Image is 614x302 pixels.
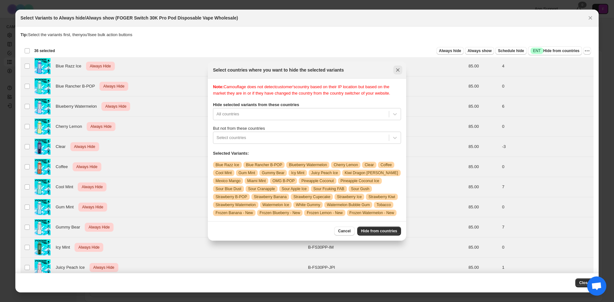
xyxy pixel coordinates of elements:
[467,157,500,177] td: 85.00
[289,162,327,167] span: Blueberry Watermelon
[104,103,128,110] span: Always Hide
[334,227,354,236] button: Cancel
[500,237,594,258] td: 0
[467,137,500,157] td: 85.00
[213,84,224,89] b: Note:
[216,186,241,191] span: Sour Blue Dust
[216,202,256,207] span: Strawberry Watermelon
[500,217,594,237] td: 7
[313,186,344,191] span: Sour Fcuking FAB
[272,178,295,183] span: OMG B-POP
[467,197,500,217] td: 85.00
[213,151,249,156] b: Selected Variants:
[296,202,320,207] span: White Gummy
[56,244,74,251] span: Icy Mint
[216,210,253,215] span: Frozen Banana - New
[368,194,395,199] span: Strawberry Kiwi
[500,137,594,157] td: -3
[92,264,116,271] span: Always Hide
[80,183,104,191] span: Always Hide
[500,197,594,217] td: 0
[20,15,238,21] h2: Select Variants to Always hide/Always show (FOGER Switch 30K Pro Pod Disposable Vape Wholesale)
[468,48,492,53] span: Always show
[531,48,579,54] span: Hide from countries
[102,82,126,90] span: Always Hide
[56,184,77,190] span: Cool Mint
[56,123,85,130] span: Cherry Lemon
[301,178,334,183] span: Pineapple Coconut
[467,177,500,197] td: 85.00
[311,170,338,175] span: Juicy Peach Ice
[216,162,239,167] span: Blue Razz Ice
[327,202,370,207] span: Watermelon Bubble Gum
[35,179,51,195] img: disposable_vape_vape_wholesale_vapes_disposables_Foger_switch_pro_pod_30k_vape_shop_cool_mint.jpg
[254,194,287,199] span: Strawberry Banana
[357,227,401,236] button: Hide from countries
[528,46,582,55] button: SuccessENTHide from countries
[467,117,500,137] td: 85.00
[248,186,275,191] span: Sour Cranapple
[56,143,69,150] span: Clear
[87,223,111,231] span: Always Hide
[263,202,289,207] span: Watermelon Ice
[337,194,362,199] span: Strawberry Ice
[293,194,330,199] span: Strawberry Cupecake
[579,280,590,285] span: Close
[467,258,500,278] td: 85.00
[35,78,51,94] img: blue_rancher_b_pop.jpg
[216,170,232,175] span: Cool Mint
[500,56,594,76] td: 4
[467,97,500,117] td: 85.00
[467,56,500,76] td: 85.00
[20,32,28,37] strong: Tip:
[350,210,394,215] span: Frozen Watermelon - New
[89,62,112,70] span: Always Hide
[35,239,51,255] img: ice_mint_910554f8-7f69-41db-a807-553da639ed19.jpg
[500,177,594,197] td: 7
[56,264,88,271] span: Juicy Peach Ice
[307,210,342,215] span: Frozen Lemon - New
[583,47,591,55] button: More actions
[500,258,594,278] td: 1
[341,178,379,183] span: Pineapple Coconut Ice
[586,13,595,22] button: Close
[34,48,55,53] span: 36 selected
[56,164,71,170] span: Coffee
[216,178,240,183] span: Mexico Mango
[439,48,461,53] span: Always hide
[282,186,307,191] span: Sour Apple Ice
[35,219,51,235] img: disposable_vape_vape_wholesale_vapes_disposables_Foger_switch_pro_pod_30k_vape_shop_gummy_bear.jpg
[351,186,369,191] span: Sour Gush
[306,258,467,278] td: B-FS30PP-JPI
[467,237,500,258] td: 85.00
[376,202,391,207] span: Tobacco
[213,84,401,97] div: Camouflage does not detect customer's country based on their IP location but based on the market ...
[56,63,85,69] span: Blue Razz Ice
[467,217,500,237] td: 85.00
[381,162,392,167] span: Coffee
[498,48,524,53] span: Schedule hide
[393,66,402,74] button: Close
[216,194,247,199] span: Strawberry B-POP
[35,159,51,175] img: disposable_vape_vape_wholesale_vapes_disposables_Foger_switch_pro_pod_30k_vape_shop_coffee.jpg
[500,97,594,117] td: 6
[291,170,304,175] span: Icy Mint
[75,163,99,171] span: Always Hide
[334,162,358,167] span: Cherry Lemon
[213,67,344,73] h2: Select countries where you want to hide the selected variants
[247,178,266,183] span: Miami Mint
[35,58,51,74] img: disposable_vape_vape_wholesale_vapes_disposables_Foger_switch_pro_pod_30k_vape_shop_blue_razz_ice...
[213,102,299,107] b: Hide selected variants from these countries
[81,203,105,211] span: Always Hide
[77,244,101,251] span: Always Hide
[533,48,541,53] span: ENT
[246,162,282,167] span: Blue Rancher B-POP
[575,278,594,287] button: Close
[35,259,51,275] img: disposable_vape_vape_wholesale_vapes_disposables_Foger_switch_pro_pod_30k_vape_shop_juicy_peach_i...
[338,228,350,234] span: Cancel
[239,170,255,175] span: Gum Mint
[89,123,113,130] span: Always Hide
[260,210,300,215] span: Frozen Blueberry - New
[306,237,467,258] td: B-FS30PP-IM
[35,139,51,155] img: clear_2447fd71-fbd0-4e55-9081-df67e79af4c4.jpg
